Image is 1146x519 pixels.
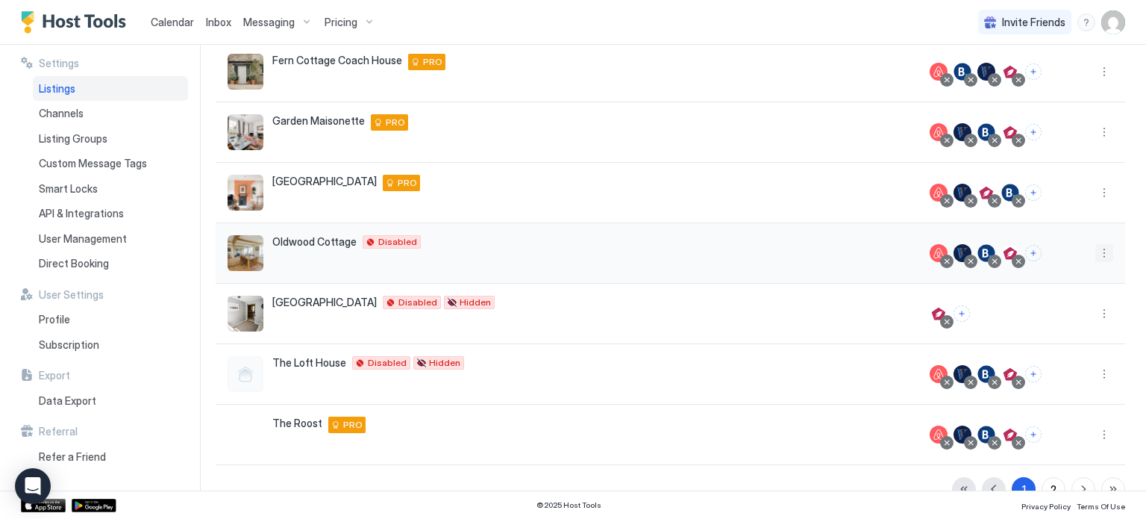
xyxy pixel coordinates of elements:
span: User Management [39,232,127,246]
button: Connect channels [1025,426,1042,443]
div: menu [1077,13,1095,31]
div: 2 [1050,482,1056,497]
button: Connect channels [1025,184,1042,201]
div: menu [1095,63,1113,81]
span: The Roost [272,417,322,430]
a: Inbox [206,14,231,30]
span: PRO [423,55,442,69]
a: Direct Booking [33,251,188,276]
a: API & Integrations [33,201,188,226]
button: More options [1095,244,1113,262]
span: Garden Maisonette [272,114,365,128]
div: listing image [228,296,263,332]
span: Export [39,369,70,382]
span: The Loft House [272,356,346,370]
button: More options [1095,305,1113,323]
span: PRO [343,418,363,432]
span: Pricing [325,16,357,29]
div: menu [1095,365,1113,383]
a: Custom Message Tags [33,151,188,176]
span: Listings [39,82,75,96]
a: Terms Of Use [1077,497,1125,513]
button: Connect channels [1025,124,1042,140]
span: PRO [386,116,405,129]
span: [GEOGRAPHIC_DATA] [272,296,377,309]
a: Listings [33,76,188,102]
span: Channels [39,107,84,120]
a: Listing Groups [33,126,188,152]
a: Host Tools Logo [21,11,133,34]
span: PRO [398,176,417,190]
a: Channels [33,101,188,126]
span: Oldwood Cottage [272,235,357,249]
span: Fern Cottage Coach House [272,54,402,67]
div: listing image [228,175,263,211]
span: Subscription [39,338,99,352]
span: Listing Groups [39,132,107,146]
div: User profile [1101,10,1125,34]
a: Refer a Friend [33,444,188,470]
a: App Store [21,499,66,512]
button: 1 [1012,477,1036,501]
div: menu [1095,244,1113,262]
span: Messaging [243,16,295,29]
button: Connect channels [1025,245,1042,261]
a: Google Play Store [72,499,116,512]
div: listing image [228,114,263,150]
button: Connect channels [1025,366,1042,382]
a: Subscription [33,332,188,358]
span: Data Export [39,394,96,408]
a: Smart Locks [33,176,188,202]
a: User Management [33,226,188,252]
a: Data Export [33,388,188,414]
span: Custom Message Tags [39,157,147,170]
a: Profile [33,307,188,332]
span: [GEOGRAPHIC_DATA] [272,175,377,188]
button: More options [1095,426,1113,444]
button: More options [1095,123,1113,141]
button: More options [1095,184,1113,202]
span: Direct Booking [39,257,109,270]
div: listing image [228,417,263,453]
span: Profile [39,313,70,326]
span: Terms Of Use [1077,502,1125,511]
span: Refer a Friend [39,450,106,464]
div: listing image [228,54,263,90]
span: © 2025 Host Tools [536,500,601,510]
div: Open Intercom Messenger [15,468,51,504]
span: Inbox [206,16,231,28]
span: API & Integrations [39,207,124,220]
span: Referral [39,425,78,438]
div: listing image [228,235,263,271]
span: User Settings [39,288,104,302]
a: Calendar [151,14,194,30]
div: menu [1095,305,1113,323]
div: menu [1095,426,1113,444]
button: 2 [1042,477,1065,501]
button: More options [1095,365,1113,383]
span: Invite Friends [1002,16,1065,29]
div: menu [1095,123,1113,141]
button: More options [1095,63,1113,81]
span: Smart Locks [39,182,98,196]
span: Calendar [151,16,194,28]
button: Connect channels [1025,63,1042,80]
div: menu [1095,184,1113,202]
span: Settings [39,57,79,70]
div: 1 [1022,482,1026,497]
a: Privacy Policy [1021,497,1071,513]
span: Privacy Policy [1021,502,1071,511]
button: Connect channels [954,305,970,322]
